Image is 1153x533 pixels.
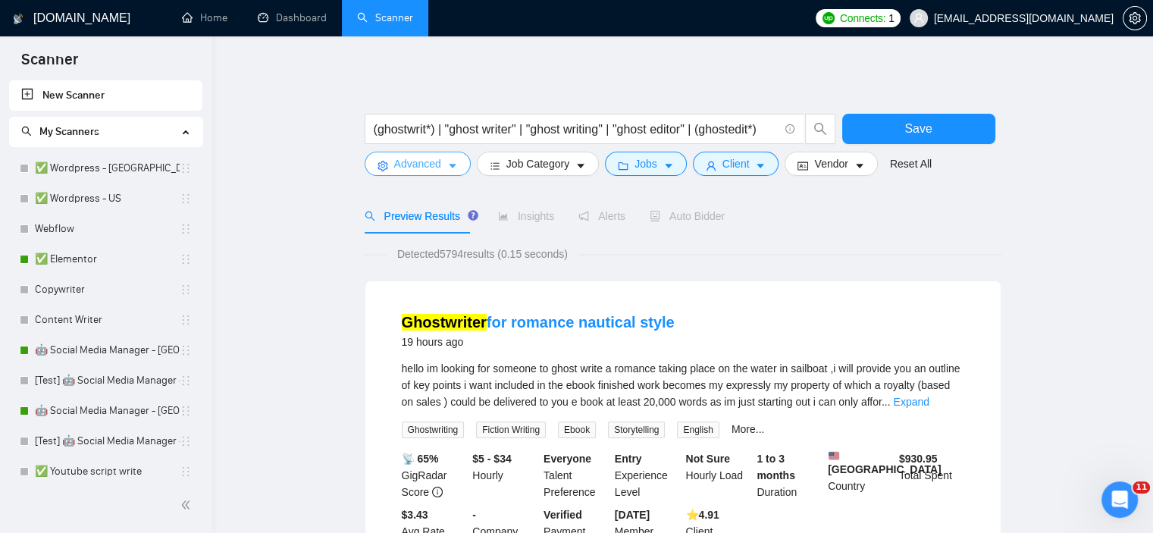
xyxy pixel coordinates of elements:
[754,450,825,500] div: Duration
[402,453,439,465] b: 📡 65%
[663,160,674,171] span: caret-down
[180,253,192,265] span: holder
[9,305,202,335] li: Content Writer
[822,12,835,24] img: upwork-logo.png
[35,274,180,305] a: Copywriter
[182,11,227,24] a: homeHome
[39,125,99,138] span: My Scanners
[9,365,202,396] li: [Test] 🤖 Social Media Manager - Europe
[693,152,779,176] button: userClientcaret-down
[432,487,443,497] span: info-circle
[612,450,683,500] div: Experience Level
[544,453,591,465] b: Everyone
[21,80,190,111] a: New Scanner
[387,246,578,262] span: Detected 5794 results (0.15 seconds)
[472,509,476,521] b: -
[888,10,895,27] span: 1
[1133,481,1150,494] span: 11
[732,423,765,435] a: More...
[35,456,180,487] a: ✅ Youtube script write
[854,160,865,171] span: caret-down
[615,509,650,521] b: [DATE]
[394,155,441,172] span: Advanced
[9,153,202,183] li: ✅ Wordpress - Europe
[683,450,754,500] div: Hourly Load
[896,450,967,500] div: Total Spent
[634,155,657,172] span: Jobs
[472,453,511,465] b: $5 - $34
[365,152,471,176] button: settingAdvancedcaret-down
[1123,12,1147,24] a: setting
[374,120,779,139] input: Search Freelance Jobs...
[805,114,835,144] button: search
[35,244,180,274] a: ✅ Elementor
[650,211,660,221] span: robot
[615,453,642,465] b: Entry
[9,396,202,426] li: 🤖 Social Media Manager - America
[498,211,509,221] span: area-chart
[544,509,582,521] b: Verified
[365,210,474,222] span: Preview Results
[35,365,180,396] a: [Test] 🤖 Social Media Manager - [GEOGRAPHIC_DATA]
[506,155,569,172] span: Job Category
[180,405,192,417] span: holder
[785,124,795,134] span: info-circle
[466,208,480,222] div: Tooltip anchor
[575,160,586,171] span: caret-down
[706,160,716,171] span: user
[402,509,428,521] b: $3.43
[540,450,612,500] div: Talent Preference
[180,435,192,447] span: holder
[21,125,99,138] span: My Scanners
[755,160,766,171] span: caret-down
[476,422,546,438] span: Fiction Writing
[9,183,202,214] li: ✅ Wordpress - US
[825,450,896,500] div: Country
[9,214,202,244] li: Webflow
[722,155,750,172] span: Client
[35,396,180,426] a: 🤖 Social Media Manager - [GEOGRAPHIC_DATA]
[840,10,885,27] span: Connects:
[180,223,192,235] span: holder
[608,422,665,438] span: Storytelling
[814,155,848,172] span: Vendor
[13,7,23,31] img: logo
[913,13,924,24] span: user
[9,80,202,111] li: New Scanner
[890,155,932,172] a: Reset All
[180,162,192,174] span: holder
[806,122,835,136] span: search
[180,314,192,326] span: holder
[785,152,877,176] button: idcardVendorcaret-down
[1101,481,1138,518] iframe: Intercom live chat
[578,211,589,221] span: notification
[828,450,942,475] b: [GEOGRAPHIC_DATA]
[605,152,687,176] button: folderJobscaret-down
[829,450,839,461] img: 🇺🇸
[180,344,192,356] span: holder
[498,210,554,222] span: Insights
[9,244,202,274] li: ✅ Elementor
[180,284,192,296] span: holder
[1123,12,1146,24] span: setting
[402,362,960,408] span: hello im looking for someone to ghost write a romance taking place on the water in sailboat ,i wi...
[899,453,938,465] b: $ 930.95
[469,450,540,500] div: Hourly
[402,360,964,410] div: hello im looking for someone to ghost write a romance taking place on the water in sailboat ,i wi...
[35,426,180,456] a: [Test] 🤖 Social Media Manager - [GEOGRAPHIC_DATA]
[21,126,32,136] span: search
[402,422,465,438] span: Ghostwriting
[9,426,202,456] li: [Test] 🤖 Social Media Manager - America
[35,305,180,335] a: Content Writer
[9,335,202,365] li: 🤖 Social Media Manager - Europe
[399,450,470,500] div: GigRadar Score
[9,456,202,487] li: ✅ Youtube script write
[35,183,180,214] a: ✅ Wordpress - US
[402,333,675,351] div: 19 hours ago
[882,396,891,408] span: ...
[1123,6,1147,30] button: setting
[558,422,596,438] span: Ebook
[180,375,192,387] span: holder
[650,210,725,222] span: Auto Bidder
[686,453,730,465] b: Not Sure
